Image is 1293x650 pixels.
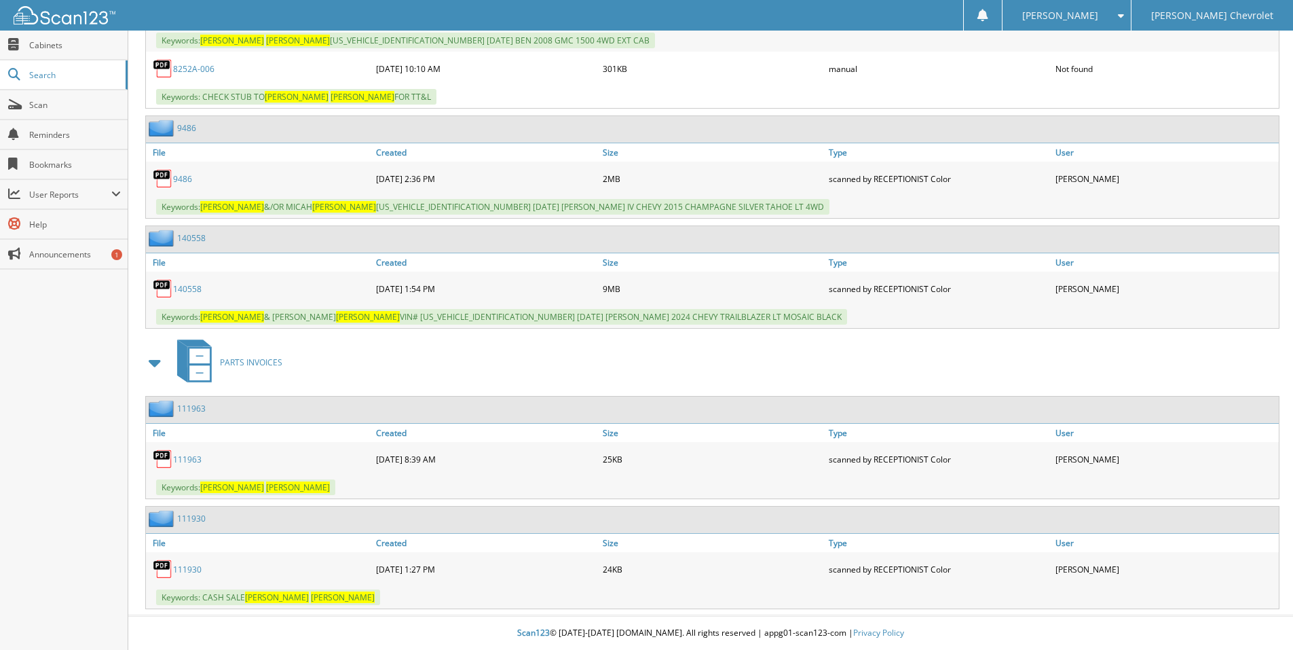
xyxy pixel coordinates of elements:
div: [DATE] 8:39 AM [373,446,599,473]
span: Search [29,69,119,81]
span: User Reports [29,189,111,200]
img: PDF.png [153,449,173,469]
a: Created [373,253,599,272]
span: Scan [29,99,121,111]
div: [DATE] 10:10 AM [373,55,599,82]
span: Cabinets [29,39,121,51]
div: [PERSON_NAME] [1052,275,1279,302]
div: scanned by RECEPTIONIST Color [825,275,1052,302]
span: [PERSON_NAME] [200,482,264,493]
div: [DATE] 1:27 PM [373,556,599,583]
a: 111963 [177,403,206,414]
a: 111930 [177,513,206,524]
span: Keywords: CHECK STUB TO FOR TT&L [156,89,436,105]
span: [PERSON_NAME] [245,592,309,603]
span: [PERSON_NAME] [200,311,264,323]
div: Not found [1052,55,1279,82]
img: folder2.png [149,400,177,417]
a: Type [825,253,1052,272]
span: [PERSON_NAME] [312,201,376,213]
a: Size [599,253,826,272]
a: File [146,424,373,442]
span: [PERSON_NAME] [200,35,264,46]
a: File [146,143,373,162]
div: manual [825,55,1052,82]
div: 9MB [599,275,826,302]
a: Created [373,424,599,442]
div: 2MB [599,165,826,192]
span: Keywords: &/OR MICAH [US_VEHICLE_IDENTIFICATION_NUMBER] [DATE] [PERSON_NAME] IV CHEVY 2015 CHAMPA... [156,199,829,215]
a: Type [825,424,1052,442]
a: 9486 [173,173,192,185]
div: [PERSON_NAME] [1052,446,1279,473]
a: Size [599,143,826,162]
a: Size [599,534,826,552]
a: File [146,534,373,552]
img: folder2.png [149,510,177,527]
div: [PERSON_NAME] [1052,556,1279,583]
span: [PERSON_NAME] [1022,12,1098,20]
a: Type [825,534,1052,552]
span: [PERSON_NAME] [266,482,330,493]
span: [PERSON_NAME] [336,311,400,323]
span: Keywords: [156,480,335,495]
span: PARTS INVOICES [220,357,282,368]
a: User [1052,143,1279,162]
a: 140558 [173,283,202,295]
div: scanned by RECEPTIONIST Color [825,556,1052,583]
a: User [1052,424,1279,442]
img: folder2.png [149,230,177,247]
img: scan123-logo-white.svg [14,6,115,24]
div: scanned by RECEPTIONIST Color [825,446,1052,473]
a: 9486 [177,122,196,134]
a: 111963 [173,454,202,465]
span: Keywords: CASH SALE [156,590,380,605]
div: 25KB [599,446,826,473]
a: User [1052,534,1279,552]
a: Size [599,424,826,442]
a: 140558 [177,232,206,244]
span: Announcements [29,249,121,260]
span: [PERSON_NAME] Chevrolet [1151,12,1273,20]
span: Keywords: & [PERSON_NAME] VIN# [US_VEHICLE_IDENTIFICATION_NUMBER] [DATE] [PERSON_NAME] 2024 CHEVY... [156,309,847,325]
a: PARTS INVOICES [169,336,282,389]
div: 24KB [599,556,826,583]
img: PDF.png [153,168,173,189]
span: [PERSON_NAME] [266,35,330,46]
img: PDF.png [153,278,173,299]
img: folder2.png [149,120,177,137]
img: PDF.png [153,58,173,79]
a: Created [373,143,599,162]
a: File [146,253,373,272]
span: Bookmarks [29,159,121,170]
div: [DATE] 2:36 PM [373,165,599,192]
span: [PERSON_NAME] [265,91,329,103]
a: Created [373,534,599,552]
div: © [DATE]-[DATE] [DOMAIN_NAME]. All rights reserved | appg01-scan123-com | [128,617,1293,650]
span: Keywords: [US_VEHICLE_IDENTIFICATION_NUMBER] [DATE] BEN 2008 GMC 1500 4WD EXT CAB [156,33,655,48]
a: 111930 [173,564,202,575]
div: 1 [111,249,122,260]
span: [PERSON_NAME] [331,91,394,103]
span: [PERSON_NAME] [200,201,264,213]
div: 301KB [599,55,826,82]
a: User [1052,253,1279,272]
span: [PERSON_NAME] [311,592,375,603]
span: Scan123 [517,627,550,638]
a: Type [825,143,1052,162]
a: Privacy Policy [853,627,904,638]
a: 8252A-006 [173,63,214,75]
div: [DATE] 1:54 PM [373,275,599,302]
iframe: Chat Widget [1225,585,1293,650]
div: scanned by RECEPTIONIST Color [825,165,1052,192]
div: [PERSON_NAME] [1052,165,1279,192]
span: Reminders [29,129,121,141]
img: PDF.png [153,559,173,579]
span: Help [29,219,121,230]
